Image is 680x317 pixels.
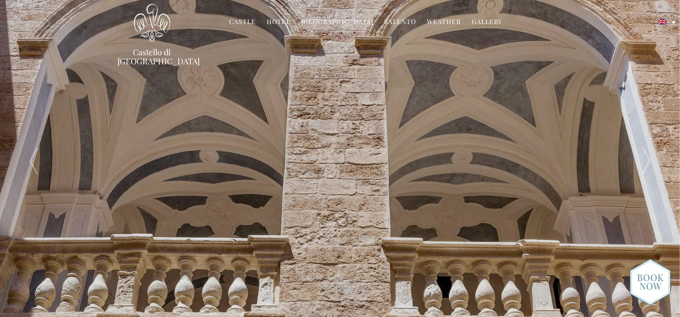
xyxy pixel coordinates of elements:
img: Castello di Ugento [134,4,170,42]
a: Gallery [472,17,502,28]
a: Castello di [GEOGRAPHIC_DATA] [118,48,186,66]
img: English [658,19,666,24]
img: new-booknow.png [630,259,671,306]
a: Castle [229,17,256,28]
a: Hotel [267,17,290,28]
a: Weather [427,17,461,28]
a: [GEOGRAPHIC_DATA] [301,17,373,28]
a: Salento [384,17,416,28]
